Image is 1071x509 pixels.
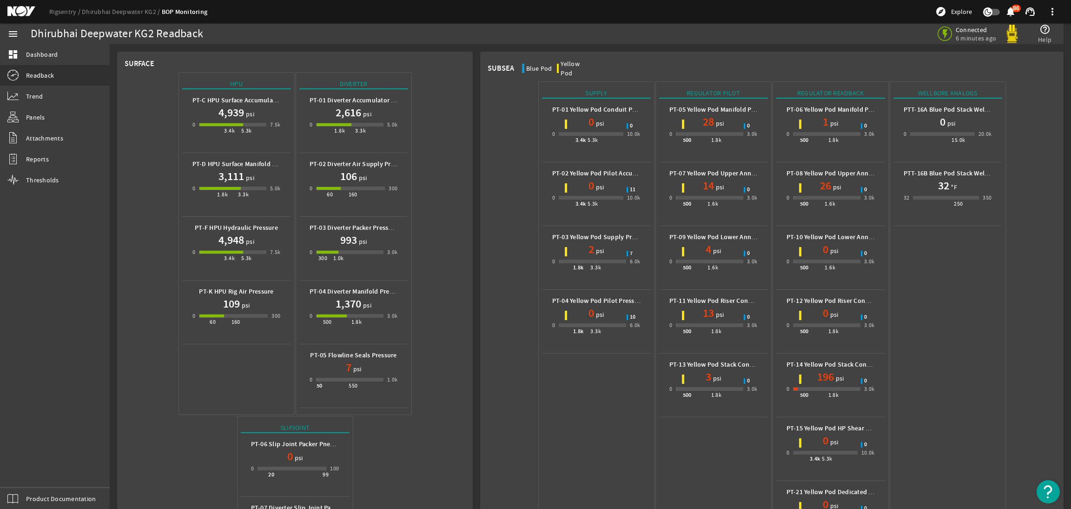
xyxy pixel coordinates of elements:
div: 10.0k [627,193,641,202]
span: psi [240,301,250,310]
mat-icon: support_agent [1025,6,1036,17]
div: 5.3k [822,454,833,463]
b: PT-09 Yellow Pod Lower Annular Pilot Pressure [669,233,805,241]
span: psi [711,374,721,383]
h1: 0 [823,242,828,257]
div: 3.4k [810,454,820,463]
div: 1.8k [828,135,839,145]
div: 60 [210,317,216,327]
div: 0 [192,120,195,129]
b: PT-06 Slip Joint Packer Pneumatic Pressure [251,440,377,449]
h1: 0 [287,449,293,464]
div: 0 [669,321,672,330]
div: 500 [683,390,692,400]
div: 3.0k [864,129,875,139]
h1: 26 [820,178,831,193]
div: 500 [683,263,692,272]
div: 0 [251,464,254,473]
div: 3.4k [224,254,235,263]
div: 20.0k [978,129,992,139]
div: 500 [323,317,332,327]
b: PT-01 Diverter Accumulator Pressure [310,96,416,105]
div: 1.8k [828,327,839,336]
span: Connected [956,26,996,34]
span: 10 [630,315,636,320]
div: 1.6k [825,199,835,208]
div: Dhirubhai Deepwater KG2 Readback [31,29,203,39]
div: 0 [192,184,195,193]
span: 11 [630,187,636,193]
b: PT-03 Yellow Pod Supply Pressure [552,233,651,241]
b: PT-14 Yellow Pod Stack Connector Regulator Pressure [787,360,942,369]
div: 0 [787,257,789,266]
span: psi [828,437,839,447]
div: 6.0k [630,257,641,266]
button: more_vert [1041,0,1064,23]
div: 3.0k [387,248,398,257]
span: psi [361,301,371,310]
div: 50 [317,381,323,390]
span: 0 [630,123,633,129]
div: 3.3k [238,190,249,199]
div: 1.0k [387,375,398,384]
div: 1.8k [351,317,362,327]
h1: 1 [823,114,828,129]
div: 500 [800,199,809,208]
span: psi [594,119,604,128]
b: PT-02 Yellow Pod Pilot Accumulator Pressure [552,169,683,178]
div: 3.4k [575,199,586,208]
span: 0 [747,315,750,320]
h1: 7 [346,360,351,375]
span: 0 [864,442,867,448]
div: 1.8k [217,190,228,199]
span: psi [244,173,254,182]
div: 0 [310,184,312,193]
span: psi [594,182,604,192]
div: 10.0k [627,129,641,139]
div: 5.3k [588,135,598,145]
div: 3.0k [864,193,875,202]
div: 5.3k [241,254,252,263]
span: Reports [26,154,49,164]
h1: 0 [940,114,945,129]
span: °F [949,182,957,192]
div: HPU [182,79,291,89]
span: Help [1038,35,1051,44]
mat-icon: explore [935,6,946,17]
a: Rigsentry [49,7,82,16]
div: 0 [904,129,906,139]
span: 0 [864,123,867,129]
div: 500 [683,327,692,336]
b: PT-12 Yellow Pod Riser Connector Regulator Pressure [787,296,941,305]
div: 1.8k [334,126,345,135]
a: Dhirubhai Deepwater KG2 [82,7,162,16]
div: 500 [800,390,809,400]
b: PT-D HPU Surface Manifold Pressure [192,160,297,168]
b: PT-10 Yellow Pod Lower Annular Pressure [787,233,907,241]
div: 3.0k [387,311,398,321]
div: Supply [542,88,651,99]
mat-icon: menu [7,28,19,40]
div: 1.6k [825,263,835,272]
mat-icon: dashboard [7,49,19,60]
div: Yellow Pod [561,59,591,78]
div: 99 [323,470,329,479]
div: Regulator Readback [776,88,885,99]
h1: 0 [588,306,594,321]
b: PT-05 Flowline Seals Pressure [310,351,397,360]
b: PT-13 Yellow Pod Stack Connector Regulator Pilot Pressure [669,360,840,369]
a: BOP Monitoring [162,7,208,16]
div: Slipjoint [241,423,350,433]
div: 0 [669,129,672,139]
button: Explore [932,4,976,19]
div: 0 [552,129,555,139]
span: 0 [864,187,867,193]
div: 0 [552,193,555,202]
div: 3.0k [864,321,875,330]
div: 5.0k [387,120,398,129]
b: PT-03 Diverter Packer Pressure [310,223,398,232]
b: PT-21 Yellow Pod Dedicated Shear Accumlator Bank Pressure [787,488,963,496]
div: 160 [349,190,357,199]
span: psi [244,109,254,119]
span: psi [828,310,839,319]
